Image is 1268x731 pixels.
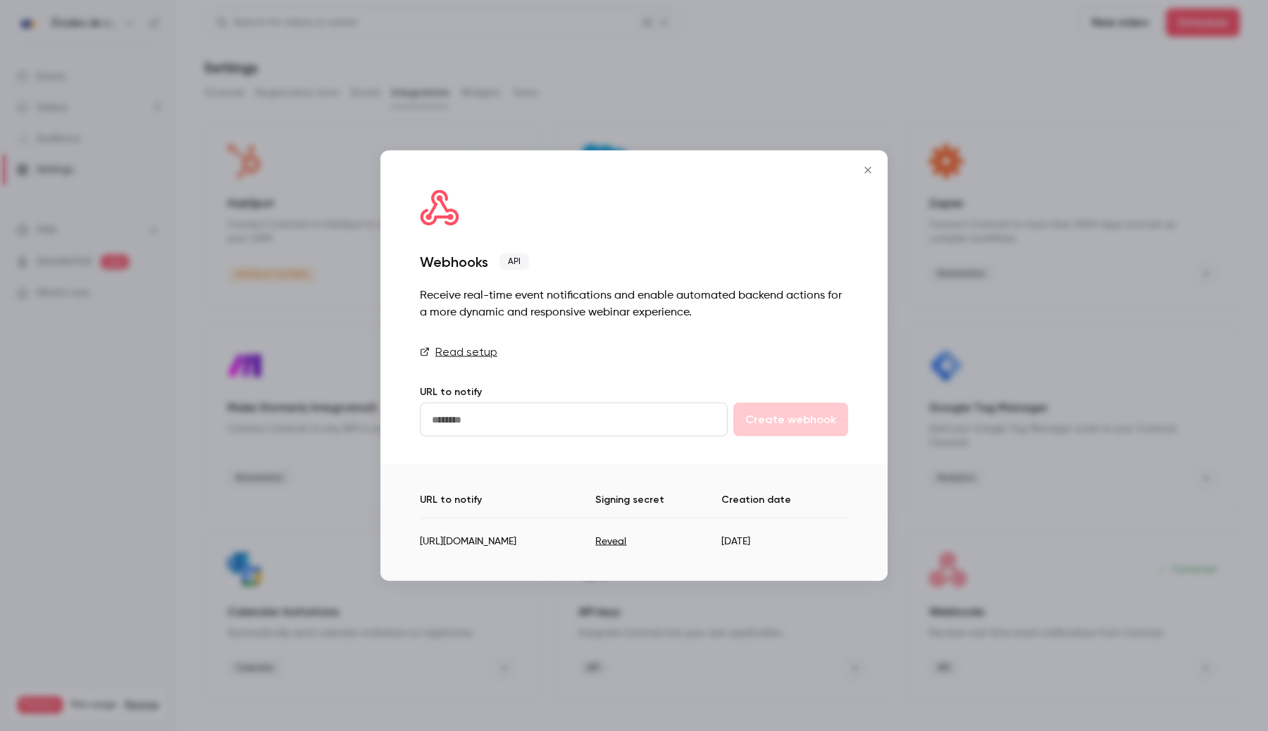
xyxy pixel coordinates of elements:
th: URL to notify [420,493,595,519]
span: API [499,254,529,270]
div: Receive real-time event notifications and enable automated backend actions for a more dynamic and... [420,287,848,321]
th: Creation date [721,493,848,519]
td: [DATE] [721,518,792,553]
label: URL to notify [420,386,482,398]
td: [URL][DOMAIN_NAME] [420,518,595,553]
button: Close [854,156,882,185]
th: Signing secret [595,493,721,519]
button: Reveal [595,534,626,548]
div: Webhooks [420,254,488,270]
a: Read setup [420,344,848,361]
